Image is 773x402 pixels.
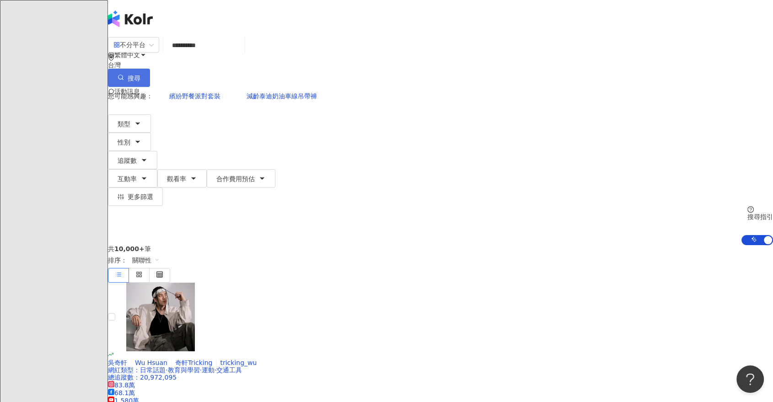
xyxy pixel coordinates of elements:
button: 追蹤數 [108,151,157,169]
span: 日常話題 [140,366,166,374]
div: 搜尋指引 [747,213,773,220]
button: 減齡泰迪奶油車線吊帶褲 [237,87,327,105]
span: 運動 [202,366,215,374]
span: 追蹤數 [118,157,137,164]
div: 總追蹤數 ： 20,972,095 [108,374,773,381]
button: 觀看率 [157,169,207,188]
iframe: Help Scout Beacon - Open [736,365,764,393]
span: · [215,366,216,374]
span: 吳奇軒 [108,359,127,366]
span: appstore [113,42,120,48]
span: 性別 [118,139,130,146]
span: 教育與學習 [167,366,199,374]
span: 10,000+ [114,245,145,252]
span: 合作費用預估 [216,175,255,182]
button: 互動率 [108,169,157,188]
span: question-circle [747,206,754,213]
span: tricking_wu [220,359,257,366]
span: 83.8萬 [108,381,135,389]
span: environment [108,54,114,61]
span: 繽紛野餐派對套裝 [169,92,220,100]
div: 台灣 [108,61,773,69]
img: KOL Avatar [126,283,195,351]
div: 排序： [108,252,773,268]
span: 減齡泰迪奶油車線吊帶褲 [247,92,317,100]
div: 共 筆 [108,245,773,252]
span: · [199,366,201,374]
span: 活動訊息 [114,88,140,95]
span: 您可能感興趣： [108,92,153,100]
span: 更多篩選 [128,193,153,200]
span: Wu Hsuan [135,359,167,366]
span: 奇軒Tricking [175,359,213,366]
button: 性別 [108,133,151,151]
span: · [166,366,167,374]
span: 關聯性 [132,253,160,268]
img: logo [108,11,153,27]
span: 觀看率 [167,175,186,182]
button: 搜尋 [108,69,150,87]
div: 不分平台 [113,38,145,52]
span: 類型 [118,120,130,128]
button: 繽紛野餐派對套裝 [160,87,230,105]
button: 合作費用預估 [207,169,275,188]
span: 搜尋 [128,75,140,82]
button: 類型 [108,114,151,133]
button: 更多篩選 [108,188,163,206]
div: 網紅類型 ： [108,366,773,374]
span: 68.1萬 [108,389,135,397]
span: 互動率 [118,175,137,182]
span: 交通工具 [216,366,242,374]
